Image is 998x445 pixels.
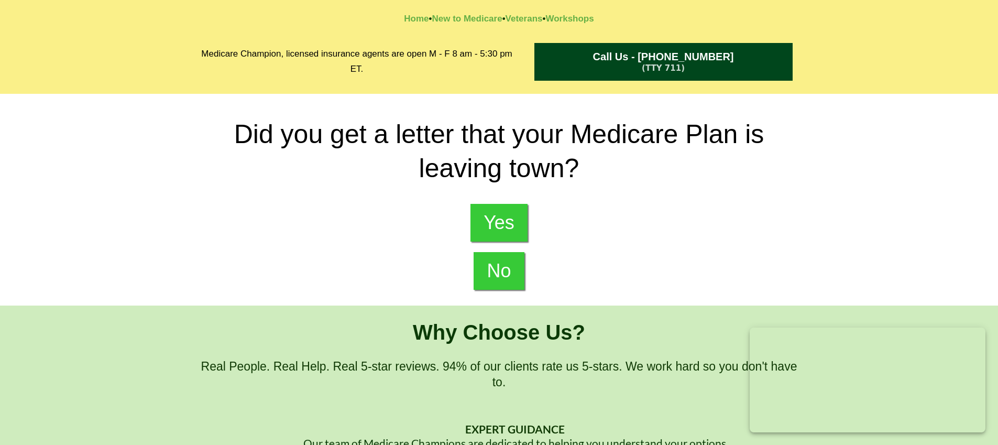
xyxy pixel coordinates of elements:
[432,14,502,24] a: New to Medicare
[545,14,594,24] a: Workshops
[195,319,803,346] h1: Why Choose Us?
[487,260,511,282] span: No
[506,14,543,24] a: Veterans
[502,14,506,24] strong: •
[465,422,565,436] strong: EXPERT GUIDANCE
[642,63,685,73] span: (TTY 711)
[195,117,803,186] h2: Did you get a letter that your Medicare Plan is leaving town?
[542,14,545,24] strong: •
[593,51,734,63] span: Call Us - [PHONE_NUMBER]
[474,252,524,290] a: No
[195,359,803,390] h2: Real People. Real Help. Real 5-star reviews. 94% of our clients rate us 5-stars. We work hard so ...
[429,14,432,24] strong: •
[470,204,528,242] a: Yes
[534,43,793,81] a: Call Us - 1-833-344-4981 (TTY 711)
[484,212,514,234] span: Yes
[195,47,519,77] h2: Medicare Champion, licensed insurance agents are open M - F 8 am - 5:30 pm ET.
[404,14,429,24] a: Home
